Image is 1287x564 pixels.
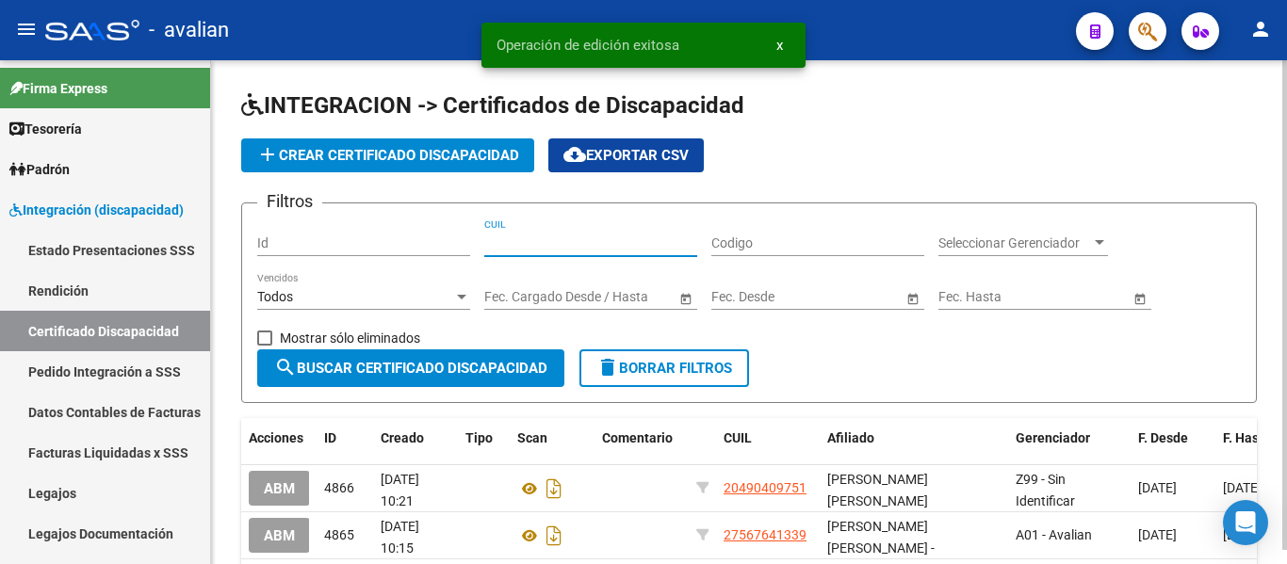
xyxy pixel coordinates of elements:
span: Crear Certificado Discapacidad [256,147,519,164]
mat-icon: cloud_download [563,143,586,166]
span: Z99 - Sin Identificar [1016,472,1075,508]
span: Acciones [249,430,303,445]
button: ABM [249,518,310,553]
span: [PERSON_NAME] [PERSON_NAME] [827,472,928,508]
span: Tipo [465,430,493,445]
mat-icon: menu [15,18,38,40]
button: Exportar CSV [548,138,704,172]
mat-icon: person [1249,18,1272,40]
button: ABM [249,471,310,506]
span: Buscar Certificado Discapacidad [274,360,547,377]
span: ID [324,430,336,445]
mat-icon: delete [596,356,619,379]
span: Comentario [602,430,673,445]
datatable-header-cell: CUIL [716,418,820,459]
mat-icon: add [256,143,279,166]
input: End date [559,289,651,305]
span: Operación de edición exitosa [497,36,679,55]
datatable-header-cell: Gerenciador [1008,418,1131,459]
span: [DATE] [1138,527,1177,542]
span: Afiliado [827,430,874,445]
i: Descargar documento [542,521,566,551]
span: - avalian [149,9,229,51]
datatable-header-cell: Creado [373,418,458,459]
datatable-header-cell: F. Desde [1131,418,1215,459]
span: F. Hasta [1223,430,1271,445]
input: End date [786,289,878,305]
span: Firma Express [9,78,107,99]
span: Integración (discapacidad) [9,200,184,220]
datatable-header-cell: Comentario [595,418,689,459]
i: Descargar documento [542,474,566,504]
span: F. Desde [1138,430,1188,445]
mat-icon: search [274,356,297,379]
span: ABM [264,527,295,544]
span: ABM [264,480,295,497]
datatable-header-cell: Acciones [241,418,317,459]
span: A01 - Avalian [1016,527,1092,542]
span: Exportar CSV [563,147,689,164]
button: Open calendar [1130,288,1149,308]
span: 4865 [324,527,354,542]
span: Mostrar sólo eliminados [280,327,420,349]
button: Borrar Filtros [579,349,749,387]
div: Open Intercom Messenger [1223,500,1268,545]
span: 4866 [324,480,354,495]
span: [DATE] 10:15 [381,519,419,556]
input: Start date [484,289,543,305]
input: End date [1013,289,1105,305]
span: [DATE] 10:21 [381,472,419,508]
span: [DATE] [1138,480,1177,495]
span: Borrar Filtros [596,360,732,377]
button: Buscar Certificado Discapacidad [257,349,564,387]
button: Open calendar [676,288,695,308]
span: Gerenciador [1016,430,1090,445]
span: CUIL [724,430,752,445]
span: Tesorería [9,119,82,139]
span: Scan [517,430,547,445]
datatable-header-cell: Afiliado [820,418,1008,459]
h3: Filtros [257,188,322,215]
span: Todos [257,289,293,304]
button: Crear Certificado Discapacidad [241,138,534,172]
span: Padrón [9,159,70,180]
span: 27567641339 [724,527,806,542]
span: 20490409751 [724,480,806,495]
datatable-header-cell: Scan [510,418,595,459]
input: Start date [711,289,770,305]
button: x [761,28,798,62]
input: Start date [938,289,997,305]
datatable-header-cell: ID [317,418,373,459]
span: [DATE] [1223,480,1262,495]
span: [PERSON_NAME] [PERSON_NAME] - [827,519,935,556]
span: x [776,37,783,54]
span: INTEGRACION -> Certificados de Discapacidad [241,92,744,119]
span: Seleccionar Gerenciador [938,235,1091,251]
button: Open calendar [903,288,922,308]
span: Creado [381,430,424,445]
datatable-header-cell: Tipo [458,418,510,459]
